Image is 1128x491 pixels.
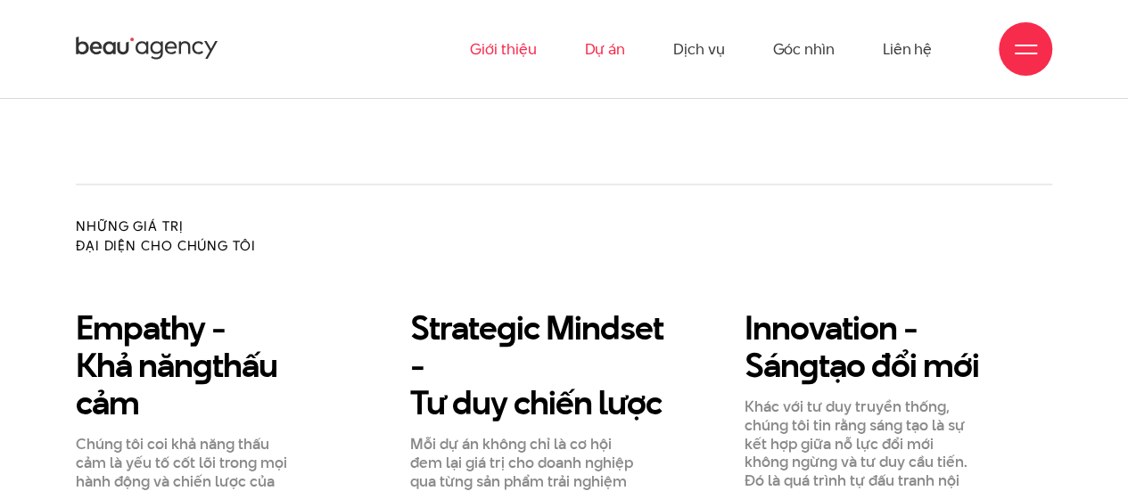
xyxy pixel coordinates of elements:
h2: Những giá trị đại diện cho chúng tôi [76,216,300,255]
en: g [799,340,819,388]
en: g [497,303,516,350]
h3: Empathy - Khả năn thấu cảm [76,308,335,421]
h3: Strate ic Mindset - Tư duy chiến lược [410,308,670,421]
h3: Innovation - Sán tạo đổi mới [745,308,1004,383]
en: g [193,340,212,388]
